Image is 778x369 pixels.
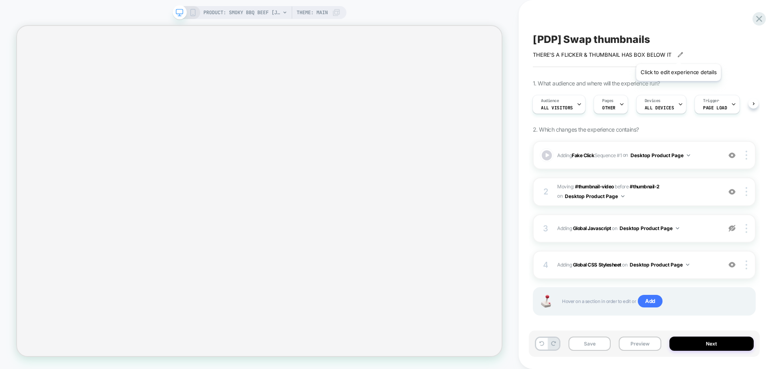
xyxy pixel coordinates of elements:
span: THERE'S A FLICKER & THUMBNAIL HAS BOX BELOW IT [533,51,671,58]
span: Theme: MAIN [297,6,328,19]
b: Fake Click [572,152,594,158]
span: [PDP] Swap thumbnails [533,33,650,45]
button: Next [669,337,754,351]
span: before [615,183,628,190]
span: on [612,224,617,233]
button: Desktop Product Page [565,191,624,201]
button: Desktop Product Page [630,260,689,270]
span: 2. Which changes the experience contains? [533,126,639,133]
button: Save [569,337,611,351]
span: Hover on a section in order to edit or [562,295,747,308]
button: Desktop Product Page [631,150,690,160]
img: close [746,224,747,233]
button: Preview [619,337,661,351]
img: close [746,151,747,160]
div: 4 [542,258,550,272]
span: #thumbnail-2 [630,183,659,190]
img: down arrow [676,227,679,229]
img: crossed eye [729,261,735,268]
span: Moving: [557,182,717,201]
img: eye [729,225,735,232]
button: Desktop Product Page [620,223,679,233]
img: close [746,260,747,269]
img: crossed eye [729,152,735,159]
div: 2 [542,184,550,199]
span: Audience [541,98,559,104]
span: Adding Sequence # 1 [557,150,717,160]
span: Trigger [703,98,719,104]
img: down arrow [621,195,624,197]
span: Adding [557,260,717,270]
span: Page Load [703,105,727,111]
img: close [746,187,747,196]
span: All Visitors [541,105,573,111]
span: on [557,192,562,200]
span: Adding [557,223,717,233]
span: Devices [645,98,660,104]
span: on [622,260,627,269]
span: Add [638,295,663,308]
span: OTHER [602,105,616,111]
span: Pages [602,98,613,104]
span: #thumbnail-video [575,183,613,190]
div: 3 [542,221,550,236]
span: 1. What audience and where will the experience run? [533,80,660,87]
img: down arrow [686,264,689,266]
img: down arrow [687,154,690,156]
img: Joystick [538,295,554,307]
img: crossed eye [729,188,735,195]
b: Global CSS Stylesheet [573,262,621,268]
b: Global Javascript [573,225,611,231]
span: PRODUCT: Smoky BBQ Beef [jerky stick] [203,6,280,19]
span: ALL DEVICES [645,105,674,111]
span: on [623,151,628,160]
